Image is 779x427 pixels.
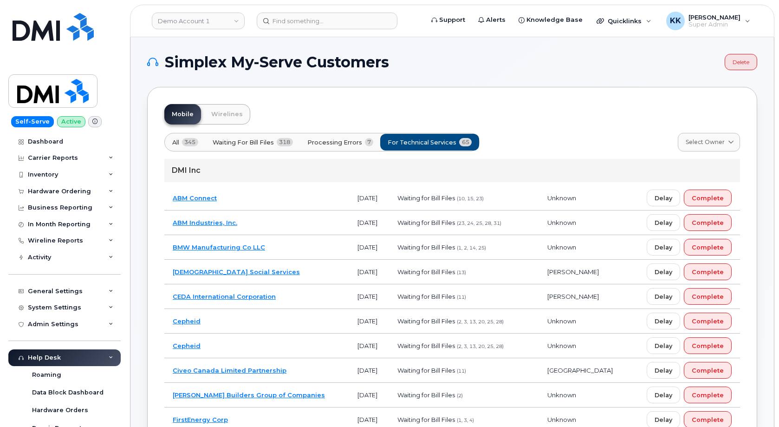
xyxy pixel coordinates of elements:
span: Unknown [547,342,576,349]
span: Waiting for Bill Files [397,416,455,423]
span: (2, 3, 13, 20, 25, 28) [457,343,504,349]
span: Waiting for Bill Files [397,219,455,226]
td: [DATE] [349,334,389,358]
a: FirstEnergy Corp [173,416,228,423]
span: Complete [692,366,724,375]
td: [DATE] [349,210,389,235]
a: ABM Industries, Inc. [173,219,237,226]
span: Delay [655,268,672,276]
span: (2, 3, 13, 20, 25, 28) [457,319,504,325]
button: Complete [684,214,732,231]
span: Complete [692,194,724,203]
span: 345 [182,138,198,146]
button: Delay [647,239,680,256]
button: Complete [684,190,732,206]
span: Waiting for Bill Files [397,243,455,251]
div: DMI Inc [164,159,740,182]
span: Complete [692,268,724,276]
span: Delay [655,194,672,203]
span: Delay [655,317,672,326]
span: (10, 15, 23) [457,196,484,202]
button: Delay [647,263,680,280]
span: [PERSON_NAME] [547,293,599,300]
span: Unknown [547,416,576,423]
span: 318 [277,138,293,146]
a: [DEMOGRAPHIC_DATA] Social Services [173,268,300,276]
a: Select Owner [678,133,740,151]
span: Delay [655,218,672,227]
span: [GEOGRAPHIC_DATA] [547,367,613,374]
span: (1, 3, 4) [457,417,474,423]
span: Waiting for Bill Files [397,367,455,374]
button: Delay [647,313,680,329]
span: Delay [655,391,672,400]
span: Unknown [547,219,576,226]
a: Delete [725,54,757,70]
button: Delay [647,362,680,379]
a: [PERSON_NAME] Builders Group of Companies [173,391,325,399]
a: BMW Manufacturing Co LLC [173,243,265,251]
span: Complete [692,342,724,350]
a: Wirelines [204,104,250,125]
button: Delay [647,387,680,403]
span: (11) [457,294,466,300]
span: Processing Errors [307,138,362,147]
button: Delay [647,288,680,305]
td: [DATE] [349,235,389,260]
span: All [172,138,179,147]
td: [DATE] [349,309,389,334]
a: Cepheid [173,342,201,349]
a: Civeo Canada Limited Partnership [173,367,286,374]
span: Waiting for Bill Files [397,342,455,349]
a: Mobile [164,104,201,125]
td: [DATE] [349,383,389,407]
span: Select Owner [686,138,725,146]
button: Complete [684,313,732,329]
button: Delay [647,190,680,206]
td: [DATE] [349,260,389,284]
span: Delay [655,292,672,301]
a: ABM Connect [173,194,217,202]
span: Waiting for Bill Files [397,194,455,202]
button: Complete [684,263,732,280]
button: Delay [647,214,680,231]
span: Complete [692,292,724,301]
a: CEDA International Corporation [173,293,276,300]
span: Delay [655,366,672,375]
span: Unknown [547,194,576,202]
span: Complete [692,391,724,400]
button: Delay [647,337,680,354]
span: (23, 24, 25, 28, 31) [457,220,501,226]
td: [DATE] [349,358,389,383]
span: Complete [692,243,724,252]
span: Complete [692,415,724,424]
span: [PERSON_NAME] [547,268,599,276]
span: Waiting for Bill Files [397,317,455,325]
span: 7 [365,138,374,146]
span: Delay [655,243,672,252]
span: Complete [692,317,724,326]
span: Delay [655,342,672,350]
span: Waiting for Bill Files [397,391,455,399]
span: (1, 2, 14, 25) [457,245,486,251]
span: Unknown [547,243,576,251]
span: Unknown [547,391,576,399]
span: Delay [655,415,672,424]
button: Complete [684,239,732,256]
span: Waiting for Bill Files [397,268,455,276]
span: (11) [457,368,466,374]
span: Waiting for Bill Files [213,138,274,147]
span: Unknown [547,317,576,325]
span: Simplex My-Serve Customers [165,55,389,69]
span: (2) [457,393,463,399]
td: [DATE] [349,186,389,210]
td: [DATE] [349,284,389,309]
button: Complete [684,337,732,354]
span: Complete [692,218,724,227]
button: Complete [684,387,732,403]
a: Cepheid [173,317,201,325]
button: Complete [684,362,732,379]
span: Waiting for Bill Files [397,293,455,300]
span: (13) [457,269,466,276]
button: Complete [684,288,732,305]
